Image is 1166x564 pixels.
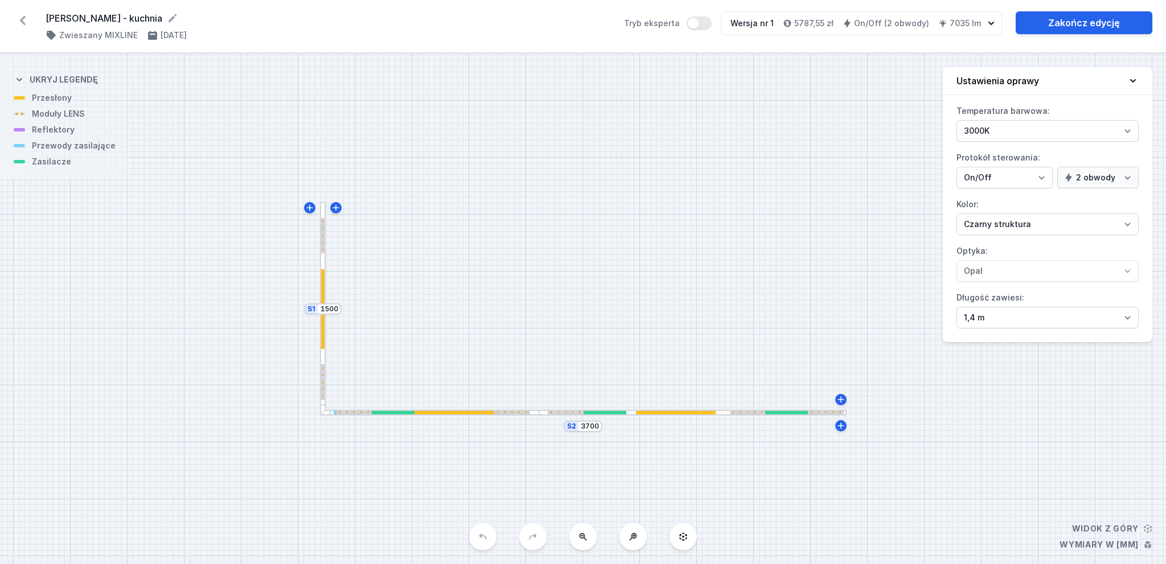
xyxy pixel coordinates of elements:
select: Temperatura barwowa: [956,120,1139,142]
label: Optyka: [956,242,1139,282]
select: Protokół sterowania: [956,167,1053,188]
select: Protokół sterowania: [1057,167,1139,188]
button: Edytuj nazwę projektu [167,13,178,24]
h4: [DATE] [161,30,187,41]
label: Długość zawiesi: [956,289,1139,328]
select: Optyka: [956,260,1139,282]
label: Temperatura barwowa: [956,102,1139,142]
select: Kolor: [956,213,1139,235]
button: Tryb eksperta [687,17,712,30]
a: Zakończ edycję [1016,11,1152,34]
label: Protokół sterowania: [956,149,1139,188]
label: Tryb eksperta [624,17,712,30]
div: Wersja nr 1 [730,18,774,29]
button: Ukryj legendę [14,65,98,92]
h4: Ukryj legendę [30,74,98,85]
select: Długość zawiesi: [956,307,1139,328]
h4: On/Off (2 obwody) [854,18,929,29]
input: Wymiar [mm] [581,422,599,431]
h4: Ustawienia oprawy [956,74,1039,88]
label: Kolor: [956,195,1139,235]
h4: Zwieszany MIXLINE [59,30,138,41]
input: Wymiar [mm] [320,304,338,314]
h4: 5787,55 zł [794,18,834,29]
form: [PERSON_NAME] - kuchnia [46,11,610,25]
button: Wersja nr 15787,55 złOn/Off (2 obwody)7035 lm [721,11,1002,35]
h4: 7035 lm [950,18,981,29]
button: Ustawienia oprawy [943,67,1152,95]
